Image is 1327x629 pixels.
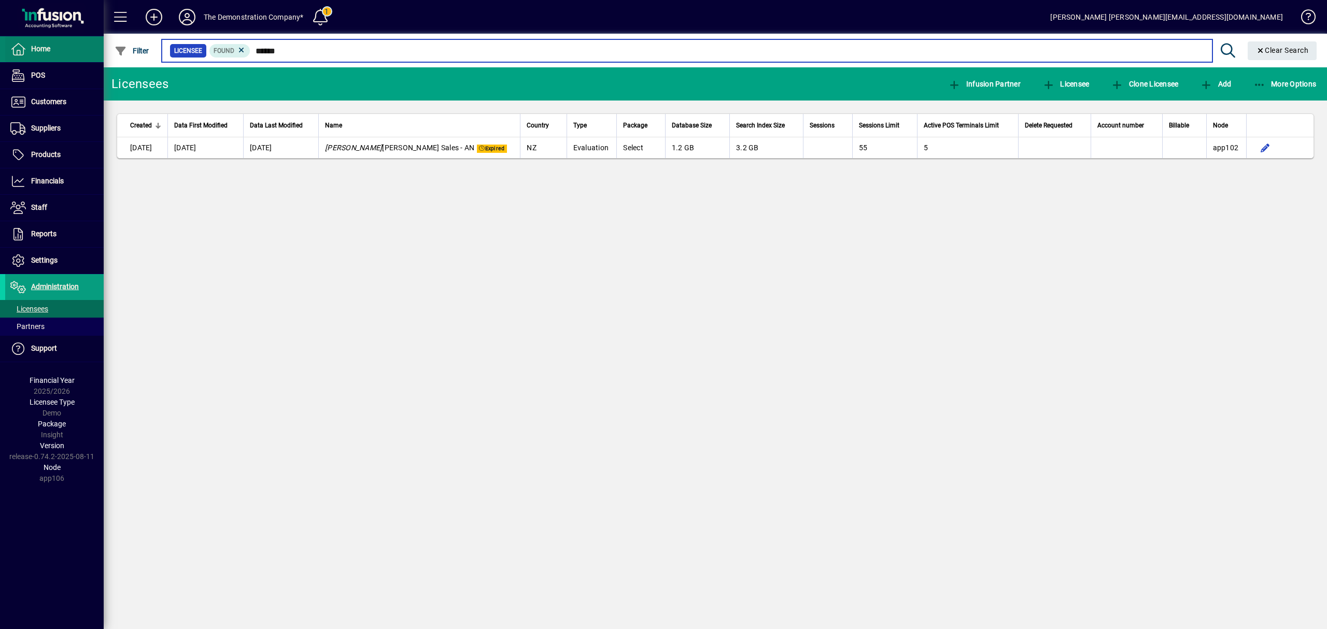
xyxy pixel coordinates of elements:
[1097,120,1156,131] div: Account number
[1025,120,1072,131] span: Delete Requested
[209,44,250,58] mat-chip: Found Status: Found
[117,137,167,158] td: [DATE]
[527,120,560,131] div: Country
[5,336,104,362] a: Support
[1050,9,1283,25] div: [PERSON_NAME] [PERSON_NAME][EMAIL_ADDRESS][DOMAIN_NAME]
[945,75,1023,93] button: Infusion Partner
[1111,80,1178,88] span: Clone Licensee
[325,120,514,131] div: Name
[1251,75,1319,93] button: More Options
[852,137,917,158] td: 55
[948,80,1021,88] span: Infusion Partner
[736,120,797,131] div: Search Index Size
[167,137,243,158] td: [DATE]
[520,137,566,158] td: NZ
[1213,144,1239,152] span: app102.prod.infusionbusinesssoftware.com
[174,120,228,131] span: Data First Modified
[31,71,45,79] span: POS
[1293,2,1314,36] a: Knowledge Base
[31,177,64,185] span: Financials
[10,305,48,313] span: Licensees
[115,47,149,55] span: Filter
[665,137,729,158] td: 1.2 GB
[567,137,617,158] td: Evaluation
[1248,41,1317,60] button: Clear
[1097,120,1144,131] span: Account number
[1025,120,1084,131] div: Delete Requested
[130,120,152,131] span: Created
[1169,120,1189,131] span: Billable
[250,120,312,131] div: Data Last Modified
[1213,120,1228,131] span: Node
[31,203,47,211] span: Staff
[5,89,104,115] a: Customers
[573,120,587,131] span: Type
[623,120,647,131] span: Package
[1169,120,1200,131] div: Billable
[243,137,318,158] td: [DATE]
[1213,120,1240,131] div: Node
[1042,80,1090,88] span: Licensee
[477,145,506,153] span: Expired
[729,137,803,158] td: 3.2 GB
[917,137,1018,158] td: 5
[38,420,66,428] span: Package
[31,124,61,132] span: Suppliers
[325,144,382,152] em: [PERSON_NAME]
[859,120,899,131] span: Sessions Limit
[5,195,104,221] a: Staff
[810,120,845,131] div: Sessions
[5,63,104,89] a: POS
[40,441,64,450] span: Version
[31,97,66,106] span: Customers
[623,120,658,131] div: Package
[174,46,202,56] span: Licensee
[1253,80,1317,88] span: More Options
[31,45,50,53] span: Home
[10,322,45,331] span: Partners
[5,116,104,141] a: Suppliers
[573,120,611,131] div: Type
[204,9,304,25] div: The Demonstration Company*
[325,144,474,152] span: [PERSON_NAME] Sales - AN
[672,120,723,131] div: Database Size
[736,120,785,131] span: Search Index Size
[171,8,204,26] button: Profile
[5,248,104,274] a: Settings
[1197,75,1234,93] button: Add
[130,120,161,131] div: Created
[1257,139,1274,156] button: Edit
[30,398,75,406] span: Licensee Type
[214,47,234,54] span: Found
[111,76,168,92] div: Licensees
[859,120,911,131] div: Sessions Limit
[325,120,342,131] span: Name
[112,41,152,60] button: Filter
[5,300,104,318] a: Licensees
[1256,46,1309,54] span: Clear Search
[250,120,303,131] span: Data Last Modified
[924,120,1012,131] div: Active POS Terminals Limit
[672,120,712,131] span: Database Size
[31,282,79,291] span: Administration
[30,376,75,384] span: Financial Year
[1040,75,1092,93] button: Licensee
[5,36,104,62] a: Home
[137,8,171,26] button: Add
[5,142,104,168] a: Products
[5,168,104,194] a: Financials
[31,256,58,264] span: Settings
[5,221,104,247] a: Reports
[5,318,104,335] a: Partners
[174,120,237,131] div: Data First Modified
[31,230,57,238] span: Reports
[1200,80,1231,88] span: Add
[924,120,999,131] span: Active POS Terminals Limit
[616,137,665,158] td: Select
[31,150,61,159] span: Products
[810,120,835,131] span: Sessions
[527,120,549,131] span: Country
[1108,75,1181,93] button: Clone Licensee
[44,463,61,471] span: Node
[31,344,57,352] span: Support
